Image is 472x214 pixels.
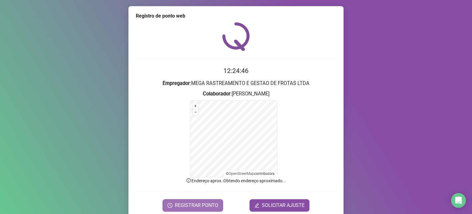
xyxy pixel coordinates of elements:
[250,199,309,212] button: editSOLICITAR AJUSTE
[262,202,305,209] span: SOLICITAR AJUSTE
[203,91,230,97] strong: Colaborador
[222,22,250,51] img: QRPoint
[163,80,190,86] strong: Empregador
[229,172,254,176] a: OpenStreetMap
[254,203,259,208] span: edit
[451,193,466,208] div: Open Intercom Messenger
[136,177,336,184] p: Endereço aprox. : Obtendo endereço aproximado...
[136,79,336,87] h3: : MEGA RASTREAMENTO E GESTAO DE FROTAS LTDA
[226,172,275,176] li: © contributors.
[186,178,191,183] span: info-circle
[193,103,199,109] button: +
[136,12,336,20] div: Registro de ponto web
[163,199,223,212] button: REGISTRAR PONTO
[167,203,172,208] span: clock-circle
[136,90,336,98] h3: : [PERSON_NAME]
[193,109,199,115] button: –
[223,67,249,75] time: 12:24:46
[175,202,218,209] span: REGISTRAR PONTO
